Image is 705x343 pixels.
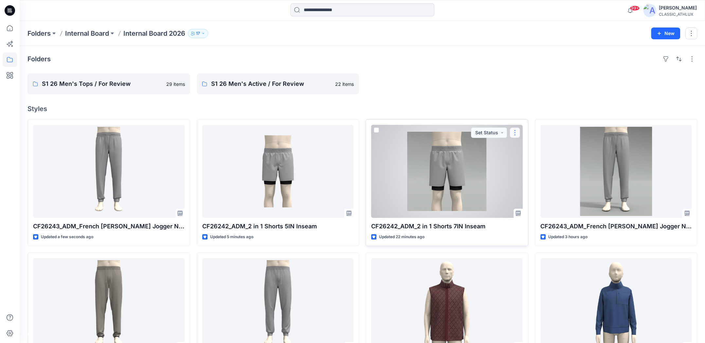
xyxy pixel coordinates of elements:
div: CLASSIC_ATHLUX [659,12,697,17]
p: Internal Board 2026 [123,29,185,38]
a: Folders [27,29,51,38]
p: CF26243_ADM_French [PERSON_NAME] Jogger NO symetry [540,222,692,231]
p: Updated 3 hours ago [548,234,587,240]
p: 22 items [335,81,354,87]
p: CF26242_ADM_2 in 1 Shorts 5IN Inseam [202,222,354,231]
p: 17 [196,30,200,37]
a: S1 26 Men's Active / For Review22 items [197,73,359,94]
p: 29 items [166,81,185,87]
p: CF26243_ADM_French [PERSON_NAME] Jogger NO symetry [33,222,185,231]
img: avatar [643,4,656,17]
p: Updated 22 minutes ago [379,234,425,240]
a: S1 26 Men's Tops / For Review29 items [27,73,190,94]
h4: Folders [27,55,51,63]
button: 17 [188,29,208,38]
p: S1 26 Men's Tops / For Review [42,79,162,88]
a: Internal Board [65,29,109,38]
a: CF26243_ADM_French Terry Jogger NO symetry [540,125,692,218]
a: CF26243_ADM_French Terry Jogger NO symetry [33,125,185,218]
a: CF26242_ADM_2 in 1 Shorts 5IN Inseam [202,125,354,218]
h4: Styles [27,105,697,113]
span: 99+ [630,6,640,11]
p: Updated 5 minutes ago [210,234,253,240]
a: CF26242_ADM_2 in 1 Shorts 7IN Inseam [371,125,523,218]
p: Updated a few seconds ago [41,234,93,240]
div: [PERSON_NAME] [659,4,697,12]
p: S1 26 Men's Active / For Review [211,79,332,88]
p: CF26242_ADM_2 in 1 Shorts 7IN Inseam [371,222,523,231]
button: New [651,28,680,39]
